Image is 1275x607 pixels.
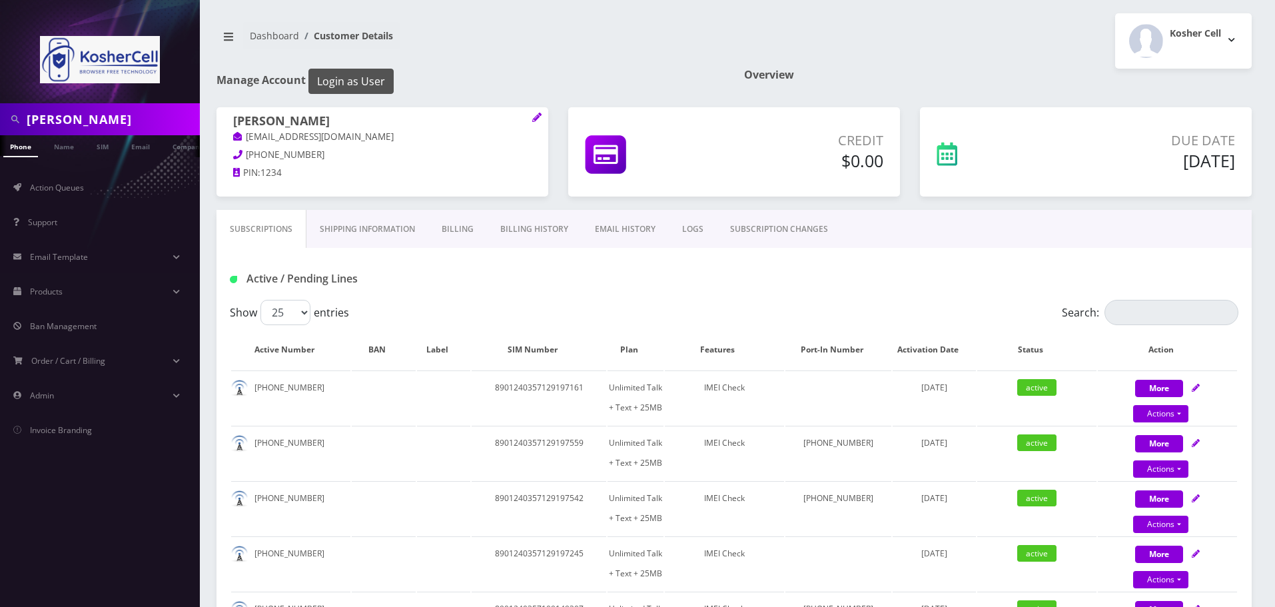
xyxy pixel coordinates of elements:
a: Billing History [487,210,582,249]
span: active [1017,434,1057,451]
a: Name [47,135,81,156]
th: Status: activate to sort column ascending [977,330,1096,369]
button: More [1135,546,1183,563]
span: Action Queues [30,182,84,193]
img: Active / Pending Lines [230,276,237,283]
li: Customer Details [299,29,393,43]
a: Actions [1133,571,1188,588]
span: [PHONE_NUMBER] [246,149,324,161]
h1: [PERSON_NAME] [233,114,532,130]
th: Plan: activate to sort column ascending [608,330,663,369]
div: IMEI Check [665,433,784,453]
img: default.png [231,490,248,507]
span: Products [30,286,63,297]
a: SIM [90,135,115,156]
td: [PHONE_NUMBER] [231,481,350,535]
span: Ban Management [30,320,97,332]
td: Unlimited Talk + Text + 25MB [608,426,663,480]
button: Kosher Cell [1115,13,1252,69]
span: Admin [30,390,54,401]
a: Login as User [306,73,394,87]
td: 8901240357129197245 [472,536,606,590]
label: Show entries [230,300,349,325]
td: 8901240357129197161 [472,370,606,424]
button: More [1135,490,1183,508]
img: default.png [231,546,248,562]
span: [DATE] [921,437,947,448]
img: default.png [231,380,248,396]
span: Email Template [30,251,88,263]
th: SIM Number: activate to sort column ascending [472,330,606,369]
div: IMEI Check [665,488,784,508]
td: Unlimited Talk + Text + 25MB [608,536,663,590]
span: Order / Cart / Billing [31,355,105,366]
td: Unlimited Talk + Text + 25MB [608,370,663,424]
div: IMEI Check [665,544,784,564]
span: [DATE] [921,492,947,504]
div: IMEI Check [665,378,784,398]
td: 8901240357129197542 [472,481,606,535]
a: Billing [428,210,487,249]
a: Actions [1133,405,1188,422]
img: default.png [231,435,248,452]
a: EMAIL HISTORY [582,210,669,249]
th: Activation Date: activate to sort column ascending [893,330,976,369]
a: Actions [1133,516,1188,533]
a: Subscriptions [216,210,306,249]
td: Unlimited Talk + Text + 25MB [608,481,663,535]
th: Port-In Number: activate to sort column ascending [785,330,892,369]
td: [PHONE_NUMBER] [231,370,350,424]
select: Showentries [260,300,310,325]
a: PIN: [233,167,260,180]
button: More [1135,435,1183,452]
a: Company [166,135,211,156]
p: Due Date [1043,131,1235,151]
input: Search: [1104,300,1238,325]
h1: Active / Pending Lines [230,273,553,285]
h5: $0.00 [717,151,883,171]
a: [EMAIL_ADDRESS][DOMAIN_NAME] [233,131,394,144]
button: More [1135,380,1183,397]
h2: Kosher Cell [1170,28,1221,39]
button: Login as User [308,69,394,94]
th: Active Number: activate to sort column ascending [231,330,350,369]
span: [DATE] [921,548,947,559]
th: Action: activate to sort column ascending [1098,330,1237,369]
a: Dashboard [250,29,299,42]
span: Invoice Branding [30,424,92,436]
h1: Manage Account [216,69,724,94]
td: 8901240357129197559 [472,426,606,480]
h5: [DATE] [1043,151,1235,171]
td: [PHONE_NUMBER] [231,536,350,590]
span: 1234 [260,167,282,179]
p: Credit [717,131,883,151]
span: active [1017,545,1057,562]
label: Search: [1062,300,1238,325]
th: BAN: activate to sort column ascending [352,330,416,369]
td: [PHONE_NUMBER] [785,481,892,535]
a: SUBSCRIPTION CHANGES [717,210,841,249]
a: LOGS [669,210,717,249]
img: KosherCell [40,36,160,83]
span: Support [28,217,57,228]
span: [DATE] [921,382,947,393]
a: Actions [1133,460,1188,478]
th: Label: activate to sort column ascending [417,330,471,369]
a: Phone [3,135,38,157]
td: [PHONE_NUMBER] [785,426,892,480]
span: active [1017,490,1057,506]
td: [PHONE_NUMBER] [231,426,350,480]
a: Shipping Information [306,210,428,249]
a: Email [125,135,157,156]
h1: Overview [744,69,1252,81]
th: Features: activate to sort column ascending [665,330,784,369]
span: active [1017,379,1057,396]
nav: breadcrumb [216,22,724,60]
input: Search in Company [27,107,197,132]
